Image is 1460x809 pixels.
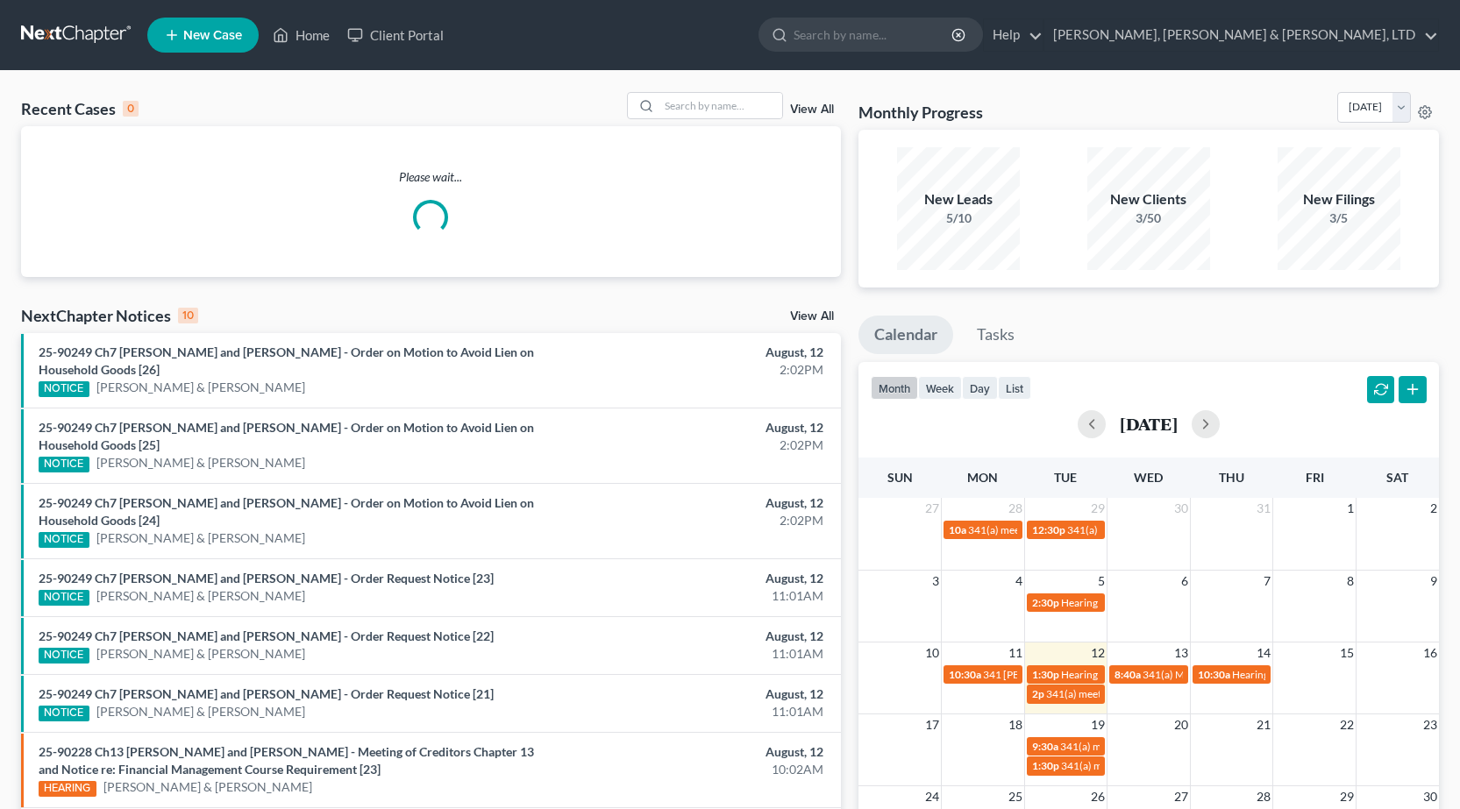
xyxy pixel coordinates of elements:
div: August, 12 [573,743,823,761]
div: August, 12 [573,570,823,587]
span: 13 [1172,642,1190,664]
a: [PERSON_NAME] & [PERSON_NAME] [96,454,305,472]
span: 341(a) meeting for [PERSON_NAME] [1061,759,1230,772]
span: 1:30p [1032,759,1059,772]
span: 30 [1172,498,1190,519]
h2: [DATE] [1120,415,1178,433]
span: 28 [1007,498,1024,519]
a: 25-90249 Ch7 [PERSON_NAME] and [PERSON_NAME] - Order Request Notice [23] [39,571,494,585]
div: HEARING [39,781,96,797]
p: Please wait... [21,168,841,186]
a: [PERSON_NAME], [PERSON_NAME] & [PERSON_NAME], LTD [1044,19,1438,51]
span: 2 [1428,498,1439,519]
button: week [918,376,962,400]
span: 14 [1255,642,1272,664]
span: 12:30p [1032,523,1065,536]
span: 1:30p [1032,668,1059,681]
div: NOTICE [39,381,89,397]
span: 341(a) meeting for [PERSON_NAME] [1046,687,1215,700]
span: 2:30p [1032,596,1059,609]
a: Client Portal [338,19,452,51]
a: View All [790,310,834,323]
span: 7 [1262,571,1272,592]
a: Home [264,19,338,51]
div: NOTICE [39,457,89,472]
div: 5/10 [897,209,1020,227]
span: 18 [1007,714,1024,735]
button: month [871,376,918,400]
span: 3 [930,571,941,592]
div: 3/50 [1087,209,1210,227]
div: 0 [123,101,139,117]
div: Recent Cases [21,98,139,119]
a: [PERSON_NAME] & [PERSON_NAME] [96,703,305,720]
span: 27 [923,498,941,519]
div: 2:02PM [573,436,823,454]
span: 15 [1338,642,1356,664]
span: 27 [1172,786,1190,807]
div: NOTICE [39,706,89,721]
span: Fri [1306,470,1324,485]
span: 341(a) meeting for [PERSON_NAME] [968,523,1137,536]
span: New Case [183,29,242,42]
span: 341(a) Meeting for [PERSON_NAME] & [PERSON_NAME] [1143,668,1406,681]
div: 10:02AM [573,761,823,778]
span: 9 [1428,571,1439,592]
span: Wed [1134,470,1163,485]
a: 25-90249 Ch7 [PERSON_NAME] and [PERSON_NAME] - Order on Motion to Avoid Lien on Household Goods [26] [39,344,534,377]
a: [PERSON_NAME] & [PERSON_NAME] [96,379,305,396]
div: August, 12 [573,344,823,361]
div: 11:01AM [573,645,823,663]
a: 25-90249 Ch7 [PERSON_NAME] and [PERSON_NAME] - Order on Motion to Avoid Lien on Household Goods [24] [39,495,534,528]
span: Thu [1219,470,1244,485]
span: 6 [1179,571,1190,592]
span: Sun [887,470,913,485]
span: 19 [1089,714,1107,735]
h3: Monthly Progress [858,102,983,123]
a: 25-90249 Ch7 [PERSON_NAME] and [PERSON_NAME] - Order Request Notice [22] [39,628,494,643]
a: 25-90249 Ch7 [PERSON_NAME] and [PERSON_NAME] - Order Request Notice [21] [39,686,494,701]
div: August, 12 [573,685,823,703]
div: August, 12 [573,419,823,436]
span: 9:30a [1032,740,1058,753]
a: Help [984,19,1043,51]
div: NextChapter Notices [21,305,198,326]
span: 20 [1172,714,1190,735]
span: 21 [1255,714,1272,735]
span: Tue [1054,470,1077,485]
a: 25-90249 Ch7 [PERSON_NAME] and [PERSON_NAME] - Order on Motion to Avoid Lien on Household Goods [25] [39,420,534,452]
span: 8 [1345,571,1356,592]
div: 11:01AM [573,703,823,720]
div: New Filings [1278,189,1400,209]
button: day [962,376,998,400]
span: 341 [PERSON_NAME] zoom [PHONE_NUMBER] pass 6616 783 918 [983,668,1297,681]
span: 28 [1255,786,1272,807]
span: 29 [1089,498,1107,519]
span: 2p [1032,687,1044,700]
a: 25-90228 Ch13 [PERSON_NAME] and [PERSON_NAME] - Meeting of Creditors Chapter 13 and Notice re: Fi... [39,744,534,777]
a: [PERSON_NAME] & [PERSON_NAME] [96,645,305,663]
span: Sat [1386,470,1408,485]
span: 10 [923,642,941,664]
div: NOTICE [39,590,89,606]
span: 10a [949,523,966,536]
div: August, 12 [573,628,823,645]
a: [PERSON_NAME] & [PERSON_NAME] [96,587,305,605]
span: Hearing for [PERSON_NAME] & [PERSON_NAME] [1061,596,1291,609]
button: list [998,376,1031,400]
div: 2:02PM [573,512,823,529]
input: Search by name... [659,93,782,118]
a: [PERSON_NAME] & [PERSON_NAME] [103,778,312,796]
span: 10:30a [1198,668,1230,681]
a: View All [790,103,834,116]
div: New Leads [897,189,1020,209]
span: Hearing for [PERSON_NAME] & [PERSON_NAME] [1061,668,1291,681]
span: 24 [923,786,941,807]
span: 25 [1007,786,1024,807]
div: New Clients [1087,189,1210,209]
span: 10:30a [949,668,981,681]
div: NOTICE [39,532,89,548]
span: 30 [1421,786,1439,807]
span: 5 [1096,571,1107,592]
span: 31 [1255,498,1272,519]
